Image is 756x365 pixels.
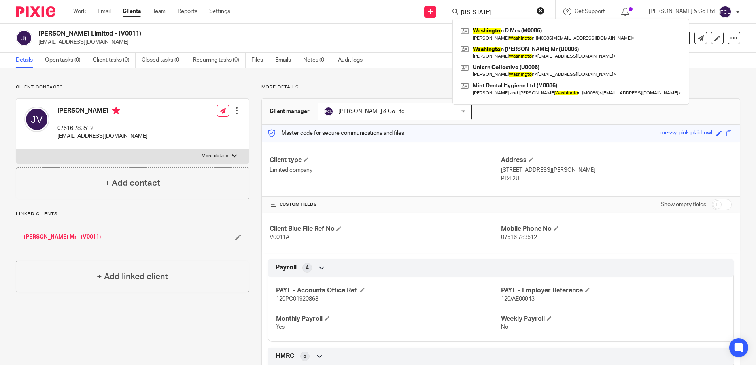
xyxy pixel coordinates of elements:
button: Clear [537,7,544,15]
p: [STREET_ADDRESS][PERSON_NAME] [501,166,732,174]
span: [PERSON_NAME] & Co Ltd [338,109,404,114]
p: More details [202,153,228,159]
span: 4 [306,264,309,272]
a: Audit logs [338,53,369,68]
h4: CUSTOM FIELDS [270,201,501,208]
span: 120/AE00943 [501,296,535,302]
img: svg%3E [16,30,32,46]
p: [PERSON_NAME] & Co Ltd [649,8,715,15]
h4: Weekly Payroll [501,315,726,323]
h4: Monthly Payroll [276,315,501,323]
a: Work [73,8,86,15]
h2: [PERSON_NAME] Limited - (V0011) [38,30,514,38]
h4: + Add contact [105,177,160,189]
p: [EMAIL_ADDRESS][DOMAIN_NAME] [57,132,147,140]
h4: PAYE - Accounts Office Ref. [276,286,501,295]
a: Clients [123,8,141,15]
h4: Address [501,156,732,164]
a: Reports [178,8,197,15]
i: Primary [112,107,120,115]
a: Open tasks (0) [45,53,87,68]
span: 120PC01920863 [276,296,318,302]
a: Client tasks (0) [93,53,136,68]
input: Search [460,9,531,17]
a: Closed tasks (0) [142,53,187,68]
p: PR4 2UL [501,175,732,182]
span: Get Support [575,9,605,14]
label: Show empty fields [661,201,706,209]
h4: Mobile Phone No [501,225,732,233]
p: Limited company [270,166,501,174]
p: Linked clients [16,211,249,217]
p: 07516 783512 [57,124,147,132]
span: HMRC [276,352,294,360]
span: 5 [303,352,306,360]
p: More details [261,84,740,90]
a: Notes (0) [303,53,332,68]
span: 07516 783512 [501,235,537,240]
a: Emails [275,53,297,68]
a: Files [251,53,269,68]
a: Settings [209,8,230,15]
span: Payroll [276,263,297,272]
h4: [PERSON_NAME] [57,107,147,117]
h4: Client type [270,156,501,164]
h4: PAYE - Employer Reference [501,286,726,295]
span: V0011A [270,235,289,240]
span: No [501,324,508,330]
div: messy-pink-plaid-owl [660,129,712,138]
a: Details [16,53,39,68]
img: Pixie [16,6,55,17]
a: Team [153,8,166,15]
h4: Client Blue File Ref No [270,225,501,233]
a: Email [98,8,111,15]
img: svg%3E [24,107,49,132]
p: Client contacts [16,84,249,90]
p: Master code for secure communications and files [268,129,404,137]
a: Recurring tasks (0) [193,53,246,68]
img: svg%3E [719,6,731,18]
span: Yes [276,324,285,330]
img: svg%3E [324,107,333,116]
h3: Client manager [270,107,310,115]
a: [PERSON_NAME] Mr - (V0011) [24,233,101,241]
p: [EMAIL_ADDRESS][DOMAIN_NAME] [38,38,633,46]
h4: + Add linked client [97,271,168,283]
